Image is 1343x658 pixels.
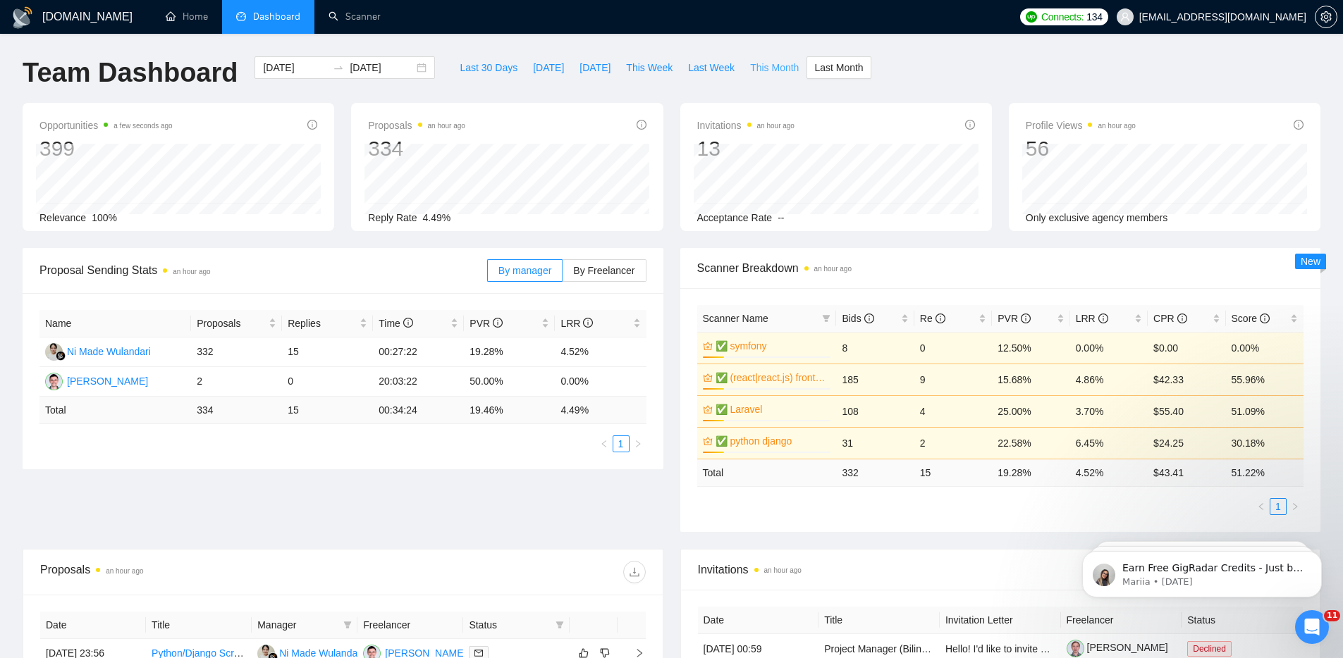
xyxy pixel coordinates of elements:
a: [PERSON_NAME] [1067,642,1168,653]
th: Proposals [191,310,282,337]
td: $0.00 [1148,332,1225,364]
time: an hour ago [814,265,852,273]
span: By manager [498,265,551,276]
td: $42.33 [1148,364,1225,395]
td: 3.70% [1070,395,1148,427]
li: 1 [1270,498,1287,515]
a: ✅ symfony [716,338,828,354]
span: info-circle [1260,314,1270,323]
td: 2 [191,367,282,397]
time: a few seconds ago [114,122,172,130]
span: info-circle [493,318,503,328]
td: Total [697,459,837,486]
span: 4.49% [423,212,451,223]
time: an hour ago [106,567,143,575]
span: info-circle [1294,120,1304,130]
a: ✅ Laravel [716,402,828,417]
span: 134 [1086,9,1102,25]
li: Previous Page [596,435,613,452]
time: an hour ago [757,122,795,130]
span: LRR [1076,313,1108,324]
span: filter [822,314,830,323]
a: Project Manager (Bilingual, ERPNext & FleetBase Integration, Courier MVP) [824,643,1157,654]
td: 22.58% [992,427,1069,459]
button: Last 30 Days [452,56,525,79]
td: 15 [282,337,373,367]
span: setting [1316,11,1337,23]
span: filter [343,621,352,629]
span: download [624,566,645,578]
th: Date [698,607,819,634]
span: New [1301,256,1320,267]
span: Acceptance Rate [697,212,773,223]
td: 2 [914,427,992,459]
span: 11 [1324,610,1340,621]
span: left [600,440,608,448]
button: This Month [742,56,807,79]
span: Replies [288,316,357,331]
td: 51.22 % [1226,459,1304,486]
td: $24.25 [1148,427,1225,459]
iframe: Intercom notifications message [1061,521,1343,620]
span: Scanner Name [703,313,768,324]
span: right [623,648,644,658]
span: Invitations [697,117,795,134]
td: 19.46 % [464,397,555,424]
td: 4.49 % [555,397,646,424]
span: filter [819,308,833,329]
span: CPR [1153,313,1186,324]
li: Previous Page [1253,498,1270,515]
td: Total [39,397,191,424]
span: Last Month [814,60,863,75]
span: Only exclusive agency members [1026,212,1168,223]
span: Scanner Breakdown [697,259,1304,277]
div: Proposals [40,561,343,583]
span: Proposals [197,316,266,331]
span: [DATE] [533,60,564,75]
a: searchScanner [329,11,381,23]
th: Manager [252,612,357,639]
button: right [1287,498,1304,515]
iframe: Intercom live chat [1295,610,1329,644]
th: Title [146,612,252,639]
td: 4.52 % [1070,459,1148,486]
div: 56 [1026,135,1136,162]
td: 6.45% [1070,427,1148,459]
span: Dashboard [253,11,300,23]
span: user [1120,12,1130,22]
a: EP[PERSON_NAME] [363,647,466,658]
span: Re [920,313,945,324]
td: 00:34:24 [373,397,464,424]
th: Invitation Letter [940,607,1061,634]
span: right [634,440,642,448]
span: 100% [92,212,117,223]
img: gigradar-bm.png [56,351,66,361]
a: Declined [1187,643,1237,654]
span: -- [778,212,784,223]
span: info-circle [583,318,593,328]
span: Proposal Sending Stats [39,261,487,279]
span: This Month [750,60,799,75]
span: Score [1232,313,1270,324]
td: 8 [836,332,914,364]
span: Status [469,617,549,633]
td: 15 [282,397,373,424]
td: 19.28 % [992,459,1069,486]
span: Connects: [1041,9,1084,25]
td: 30.18% [1226,427,1304,459]
span: [DATE] [579,60,611,75]
span: PVR [470,318,503,329]
td: 19.28% [464,337,555,367]
span: left [1257,502,1265,511]
td: 15 [914,459,992,486]
th: Replies [282,310,373,337]
td: 4.52% [555,337,646,367]
span: Bids [842,313,873,324]
img: c1g8f3xFtxR1aJ2QG2FqvsSeXcm8zKxOXrJwelAgBEC5VamtiLtRnO1xLWrYTjOplw [1067,640,1084,657]
div: Ni Made Wulandari [67,344,151,359]
th: Name [39,310,191,337]
a: 1 [613,436,629,452]
td: 00:27:22 [373,337,464,367]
